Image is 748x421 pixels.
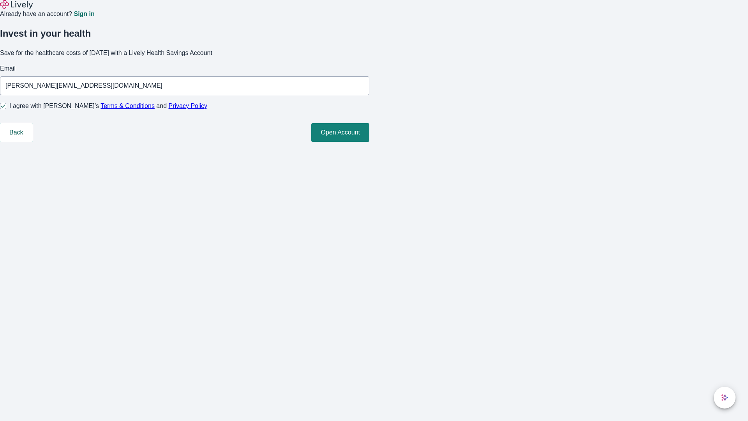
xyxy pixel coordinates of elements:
button: chat [714,387,736,409]
span: I agree with [PERSON_NAME]’s and [9,101,207,111]
svg: Lively AI Assistant [721,394,729,402]
a: Privacy Policy [169,103,208,109]
button: Open Account [311,123,369,142]
a: Sign in [74,11,94,17]
a: Terms & Conditions [101,103,155,109]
